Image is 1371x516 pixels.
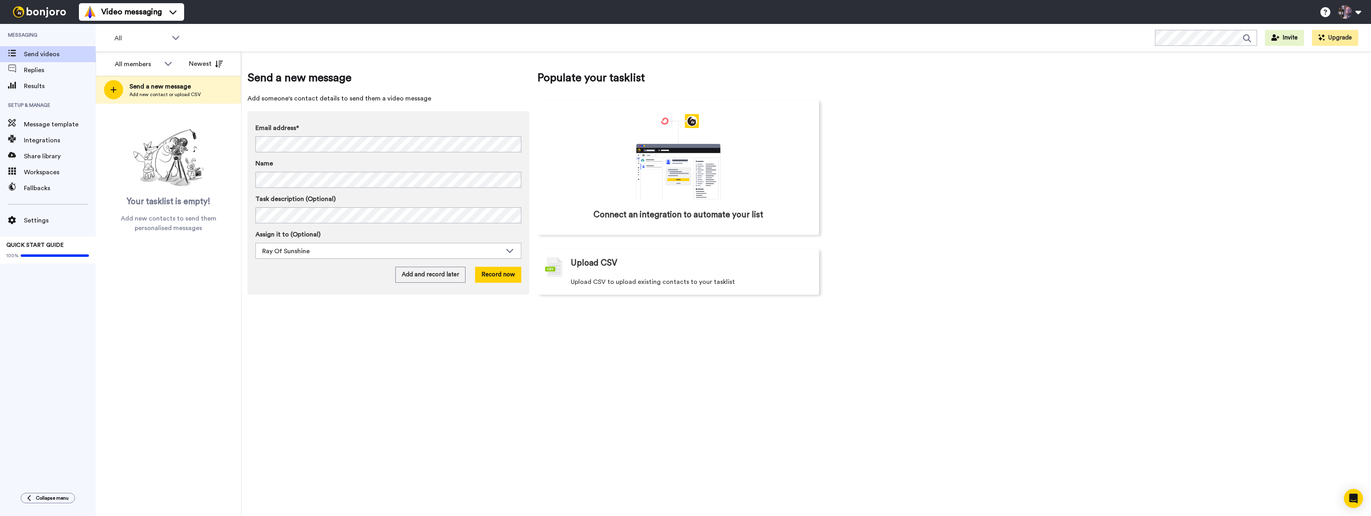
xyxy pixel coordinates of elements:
span: Send a new message [130,82,201,91]
img: bj-logo-header-white.svg [10,6,69,18]
div: animation [619,114,738,201]
button: Record now [475,267,521,283]
span: Send a new message [247,70,529,86]
button: Invite [1265,30,1304,46]
span: Your tasklist is empty! [127,196,210,208]
span: Share library [24,152,96,161]
label: Assign it to (Optional) [255,230,521,239]
label: Task description (Optional) [255,194,521,204]
span: Results [24,81,96,91]
span: Settings [24,216,96,225]
span: 100% [6,252,19,259]
span: Add new contact or upload CSV [130,91,201,98]
div: Open Intercom Messenger [1344,489,1363,508]
span: Replies [24,65,96,75]
span: Fallbacks [24,183,96,193]
span: Upload CSV to upload existing contacts to your tasklist [571,277,735,287]
button: Collapse menu [21,493,75,503]
img: vm-color.svg [84,6,96,18]
span: Collapse menu [36,495,69,501]
button: Upgrade [1312,30,1358,46]
span: Integrations [24,136,96,145]
label: Email address* [255,123,521,133]
button: Newest [183,56,229,72]
span: Video messaging [101,6,162,18]
img: csv-grey.png [545,257,563,277]
img: ready-set-action.png [129,126,208,190]
span: Populate your tasklist [537,70,819,86]
span: Add new contacts to send them personalised messages [108,214,229,233]
span: Upload CSV [571,257,617,269]
span: Message template [24,120,96,129]
button: Add and record later [395,267,466,283]
span: QUICK START GUIDE [6,242,64,248]
span: All [114,33,168,43]
span: Send videos [24,49,96,59]
span: Workspaces [24,167,96,177]
span: Connect an integration to automate your list [593,209,763,221]
div: All members [115,59,160,69]
span: Name [255,159,273,168]
div: Ray Of Sunshine [262,246,502,256]
span: Add someone's contact details to send them a video message [247,94,529,103]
